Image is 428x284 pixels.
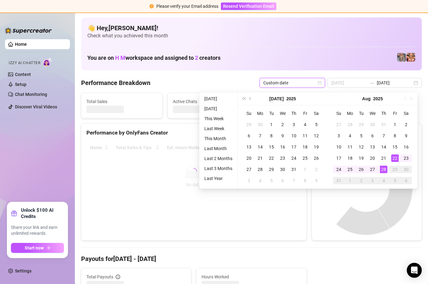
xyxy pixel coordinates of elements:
button: Resend Verification Email [221,2,276,10]
span: Share your link and earn unlimited rewards [11,225,64,237]
td: 2025-07-29 [266,164,277,175]
div: 27 [335,121,343,128]
td: 2025-07-01 [266,119,277,130]
td: 2025-07-29 [356,119,367,130]
td: 2025-08-08 [389,130,401,141]
td: 2025-07-16 [277,141,288,153]
li: Last Month [202,145,235,152]
td: 2025-07-25 [299,153,311,164]
td: 2025-07-26 [311,153,322,164]
div: 23 [279,154,286,162]
div: 16 [402,143,410,151]
td: 2025-08-24 [333,164,344,175]
td: 2025-08-12 [356,141,367,153]
a: Discover Viral Videos [15,104,57,109]
td: 2025-08-08 [299,175,311,186]
td: 2025-07-10 [288,130,299,141]
div: 5 [313,121,320,128]
td: 2025-08-01 [389,119,401,130]
td: 2025-07-03 [288,119,299,130]
span: Hours Worked [202,273,301,280]
span: Check what you achieved this month [87,32,416,39]
div: 23 [402,154,410,162]
li: This Month [202,135,235,142]
td: 2025-09-06 [401,175,412,186]
td: 2025-08-29 [389,164,401,175]
div: 31 [290,166,298,173]
td: 2025-08-06 [367,130,378,141]
td: 2025-08-30 [401,164,412,175]
span: calendar [318,81,322,85]
div: 3 [290,121,298,128]
div: 11 [301,132,309,140]
td: 2025-08-02 [401,119,412,130]
div: 22 [268,154,275,162]
a: Chat Monitoring [15,92,47,97]
div: 1 [268,121,275,128]
td: 2025-07-09 [277,130,288,141]
div: 29 [268,166,275,173]
div: 6 [279,177,286,184]
button: Choose a year [286,92,296,105]
div: 16 [279,143,286,151]
button: Previous month (PageUp) [247,92,254,105]
div: 24 [290,154,298,162]
td: 2025-07-06 [243,130,255,141]
div: 10 [335,143,343,151]
div: 14 [380,143,387,151]
td: 2025-09-05 [389,175,401,186]
div: 25 [346,166,354,173]
div: 20 [369,154,376,162]
div: 25 [301,154,309,162]
th: Su [333,108,344,119]
li: Last 2 Months [202,155,235,162]
span: Active Chats [173,98,244,105]
td: 2025-08-15 [389,141,401,153]
div: 4 [380,177,387,184]
div: 18 [346,154,354,162]
td: 2025-08-10 [333,141,344,153]
td: 2025-07-07 [255,130,266,141]
td: 2025-07-15 [266,141,277,153]
button: Choose a month [269,92,284,105]
th: Su [243,108,255,119]
td: 2025-08-01 [299,164,311,175]
th: Th [288,108,299,119]
div: 7 [380,132,387,140]
li: Last Year [202,175,235,182]
div: 20 [245,154,253,162]
td: 2025-08-20 [367,153,378,164]
th: Mo [344,108,356,119]
td: 2025-06-29 [243,119,255,130]
td: 2025-07-31 [378,119,389,130]
td: 2025-07-28 [344,119,356,130]
a: Content [15,72,31,77]
td: 2025-09-04 [378,175,389,186]
td: 2025-08-02 [311,164,322,175]
td: 2025-08-26 [356,164,367,175]
div: 7 [290,177,298,184]
div: 29 [391,166,399,173]
div: 27 [245,166,253,173]
td: 2025-07-30 [277,164,288,175]
td: 2025-08-16 [401,141,412,153]
span: Custom date [263,78,321,88]
span: Total Payouts [86,273,113,280]
div: 4 [346,132,354,140]
span: swap-right [369,80,374,85]
div: 18 [301,143,309,151]
td: 2025-08-03 [333,130,344,141]
td: 2025-08-13 [367,141,378,153]
td: 2025-08-05 [356,130,367,141]
li: This Week [202,115,235,122]
button: Choose a year [373,92,383,105]
div: 1 [301,166,309,173]
td: 2025-07-24 [288,153,299,164]
td: 2025-07-14 [255,141,266,153]
td: 2025-07-23 [277,153,288,164]
td: 2025-08-04 [255,175,266,186]
div: 12 [313,132,320,140]
td: 2025-07-12 [311,130,322,141]
div: 14 [256,143,264,151]
div: 13 [369,143,376,151]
